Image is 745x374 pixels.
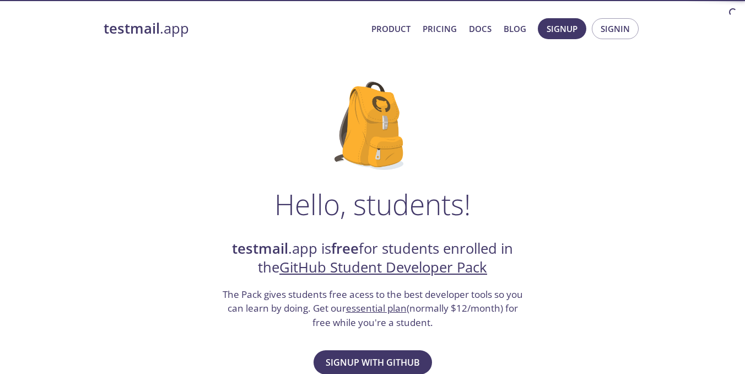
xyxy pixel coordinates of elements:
[279,258,487,277] a: GitHub Student Developer Pack
[346,302,407,314] a: essential plan
[221,287,524,330] h3: The Pack gives students free acess to the best developer tools so you can learn by doing. Get our...
[504,22,526,36] a: Blog
[274,188,471,221] h1: Hello, students!
[232,239,288,258] strong: testmail
[104,19,160,38] strong: testmail
[326,355,420,370] span: Signup with GitHub
[334,82,411,170] img: github-student-backpack.png
[423,22,457,36] a: Pricing
[469,22,492,36] a: Docs
[547,22,577,36] span: Signup
[601,22,630,36] span: Signin
[221,239,524,277] h2: .app is for students enrolled in the
[371,22,411,36] a: Product
[592,18,639,39] button: Signin
[538,18,586,39] button: Signup
[331,239,359,258] strong: free
[104,19,363,38] a: testmail.app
